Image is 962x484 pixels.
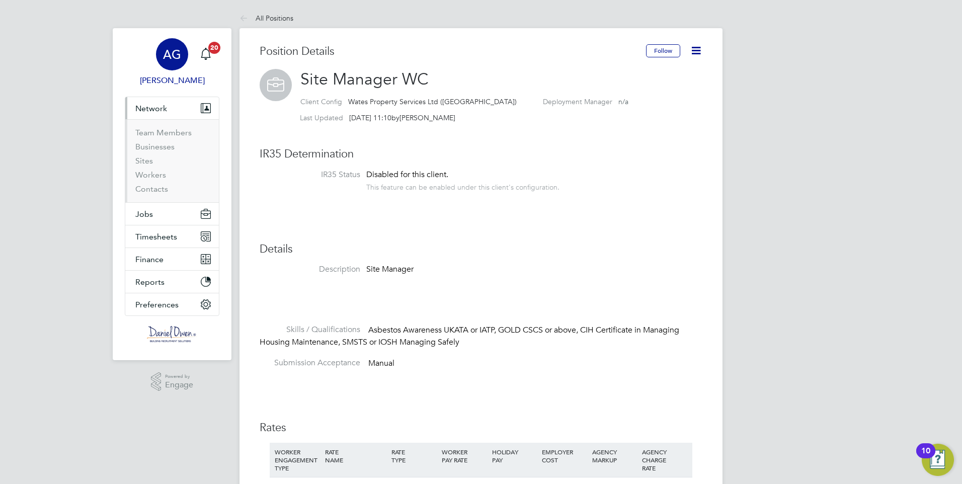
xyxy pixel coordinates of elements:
[300,113,343,122] label: Last Updated
[125,119,219,202] div: Network
[590,443,640,469] div: AGENCY MARKUP
[239,14,293,23] a: All Positions
[135,300,179,309] span: Preferences
[147,326,197,342] img: danielowen-logo-retina.png
[163,48,181,61] span: AG
[399,113,455,122] span: [PERSON_NAME]
[260,325,360,335] label: Skills / Qualifications
[165,372,193,381] span: Powered by
[366,180,559,192] div: This feature can be enabled under this client's configuration.
[439,443,490,469] div: WORKER PAY RATE
[300,97,342,106] label: Client Config
[539,443,590,469] div: EMPLOYER COST
[260,242,702,257] h3: Details
[165,381,193,389] span: Engage
[125,271,219,293] button: Reports
[125,293,219,315] button: Preferences
[639,443,690,477] div: AGENCY CHARGE RATE
[543,97,612,106] label: Deployment Manager
[113,28,231,360] nav: Main navigation
[125,326,219,342] a: Go to home page
[125,203,219,225] button: Jobs
[125,248,219,270] button: Finance
[366,264,618,275] p: Site Manager
[196,38,216,70] a: 20
[922,444,954,476] button: Open Resource Center, 10 new notifications
[260,326,679,348] span: Asbestos Awareness UKATA or IATP, GOLD CSCS or above, CIH Certificate in Managing Housing Mainten...
[135,142,175,151] a: Businesses
[349,113,391,122] span: [DATE] 11:10
[366,170,448,180] span: Disabled for this client.
[618,97,628,106] span: n/a
[125,74,219,87] span: Amy Garcia
[125,97,219,119] button: Network
[125,38,219,87] a: AG[PERSON_NAME]
[135,255,164,264] span: Finance
[135,104,167,113] span: Network
[135,277,165,287] span: Reports
[323,443,389,469] div: RATE NAME
[300,113,455,122] div: by
[135,128,192,137] a: Team Members
[260,147,702,162] h3: IR35 Determination
[490,443,540,469] div: HOLIDAY PAY
[125,225,219,248] button: Timesheets
[260,421,702,435] h3: Rates
[368,358,394,368] span: Manual
[135,156,153,166] a: Sites
[260,264,360,275] label: Description
[135,209,153,219] span: Jobs
[300,69,429,89] span: Site Manager WC
[646,44,680,57] button: Follow
[135,184,168,194] a: Contacts
[389,443,439,469] div: RATE TYPE
[151,372,194,391] a: Powered byEngage
[260,44,646,59] h3: Position Details
[135,232,177,241] span: Timesheets
[208,42,220,54] span: 20
[260,358,360,368] label: Submission Acceptance
[135,170,166,180] a: Workers
[272,443,323,477] div: WORKER ENGAGEMENT TYPE
[260,170,360,180] label: IR35 Status
[921,451,930,464] div: 10
[348,97,517,106] span: Wates Property Services Ltd ([GEOGRAPHIC_DATA])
